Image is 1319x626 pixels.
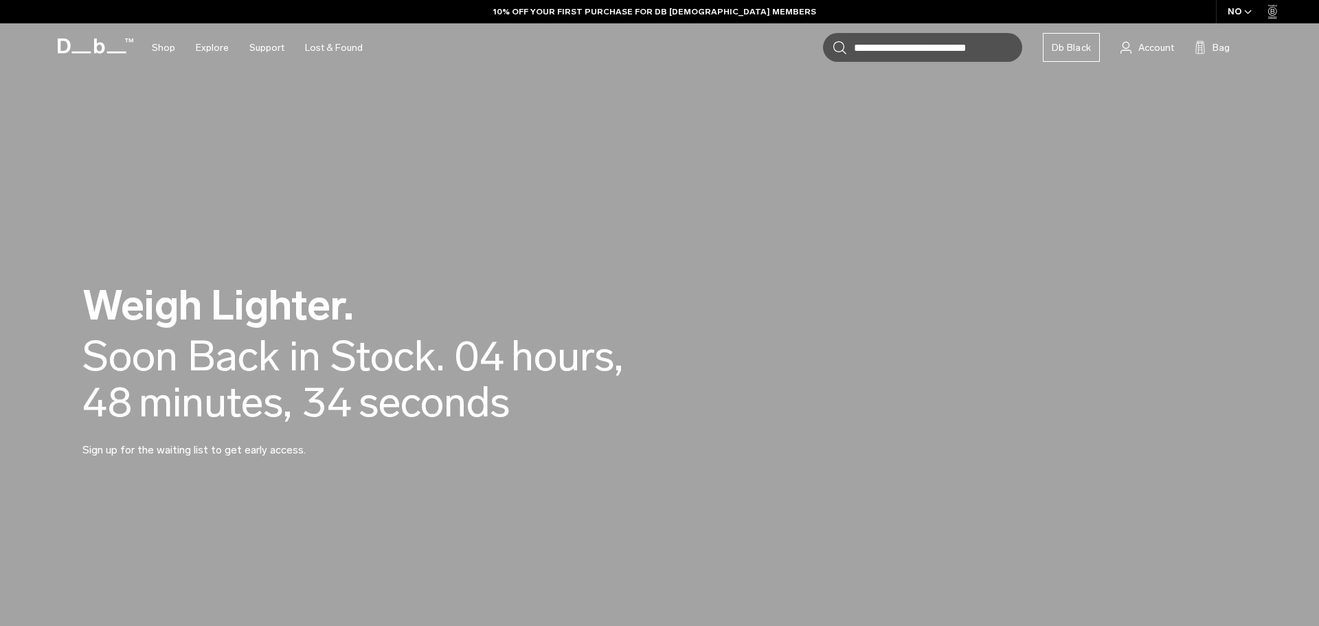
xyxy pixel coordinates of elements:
h2: Weigh Lighter. [82,284,701,326]
nav: Main Navigation [142,23,373,72]
a: Explore [196,23,229,72]
span: Account [1138,41,1174,55]
span: , [283,377,292,427]
p: Sign up for the waiting list to get early access. [82,425,412,458]
span: minutes [139,379,292,425]
div: Soon Back in Stock. [82,333,444,379]
span: 34 [302,379,352,425]
a: Lost & Found [305,23,363,72]
a: 10% OFF YOUR FIRST PURCHASE FOR DB [DEMOGRAPHIC_DATA] MEMBERS [493,5,816,18]
span: 04 [455,333,504,379]
span: 48 [82,379,132,425]
a: Shop [152,23,175,72]
a: Support [249,23,284,72]
a: Account [1120,39,1174,56]
a: Db Black [1043,33,1100,62]
span: seconds [359,379,510,425]
span: hours, [511,333,623,379]
span: Bag [1213,41,1230,55]
button: Bag [1195,39,1230,56]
